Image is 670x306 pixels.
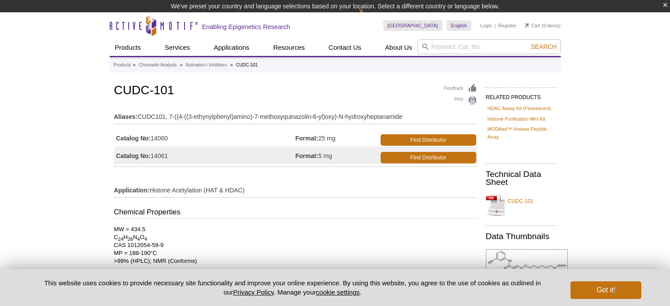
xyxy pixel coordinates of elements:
[525,23,529,27] img: Your Cart
[486,232,556,240] h2: Data Thumbnails
[114,147,296,164] td: 14061
[180,63,183,67] li: »
[236,63,258,67] li: CUDC-101
[444,84,477,93] a: Feedback
[570,281,641,299] button: Got it!
[444,96,477,105] a: Print
[268,39,310,56] a: Resources
[498,22,516,29] a: Register
[116,134,151,142] strong: Catalog No:
[531,43,556,50] span: Search
[114,186,150,194] strong: Application:
[296,129,379,147] td: 25 mg
[114,225,477,265] p: MW = 434.5 C H N O CAS 1012054-59-9 MP = 188-190°C >99% (HPLC); NMR (Conforms)
[118,236,123,242] sub: 24
[296,152,318,160] strong: Format:
[114,113,138,121] strong: Aliases:
[383,20,443,31] a: [GEOGRAPHIC_DATA]
[139,61,177,69] a: Chromatin Analysis
[114,61,131,69] a: Products
[486,249,568,278] img: Chemical structure of CUDC-101.
[488,115,545,123] a: Histone Purification Mini Kit
[486,192,556,218] a: CUDC-101
[128,236,133,242] sub: 26
[133,63,136,67] li: »
[114,207,477,219] h3: Chemical Properties
[116,152,151,160] strong: Catalog No:
[137,236,140,242] sub: 4
[186,61,227,69] a: Activators / Inhibitors
[159,39,196,56] a: Services
[359,7,382,27] img: Change Here
[29,278,556,297] p: This website uses cookies to provide necessary site functionality and improve your online experie...
[230,63,233,67] li: »
[447,20,471,31] a: English
[381,152,476,163] a: Find Distributor
[296,134,318,142] strong: Format:
[528,43,559,51] button: Search
[488,125,555,141] a: MODified™ Histone Peptide Array
[110,39,146,56] a: Products
[114,181,477,195] td: Histone Acetylation (HAT & HDAC)
[495,20,496,31] li: |
[381,134,476,146] a: Find Distributor
[488,104,552,112] a: HDAC Assay Kit (Fluorescent)
[202,23,290,31] h2: Enabling Epigenetics Research
[114,129,296,147] td: 14060
[208,39,255,56] a: Applications
[418,39,561,54] input: Keyword, Cat. No.
[525,20,561,31] li: (0 items)
[480,22,492,29] a: Login
[316,288,359,296] button: cookie settings
[323,39,366,56] a: Contact Us
[525,22,540,29] a: Cart
[380,39,418,56] a: About Us
[114,107,477,122] td: CUDC101, 7-((4-((3-ethynylphenyl)amino)-7-methoxyquinazolin-6-yl)oxy)-N-hydroxyheptanamide
[114,84,477,99] h1: CUDC-101
[296,147,379,164] td: 5 mg
[233,288,274,296] a: Privacy Policy
[486,170,556,186] h2: Technical Data Sheet
[486,87,556,103] h2: RELATED PRODUCTS
[144,236,147,242] sub: 4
